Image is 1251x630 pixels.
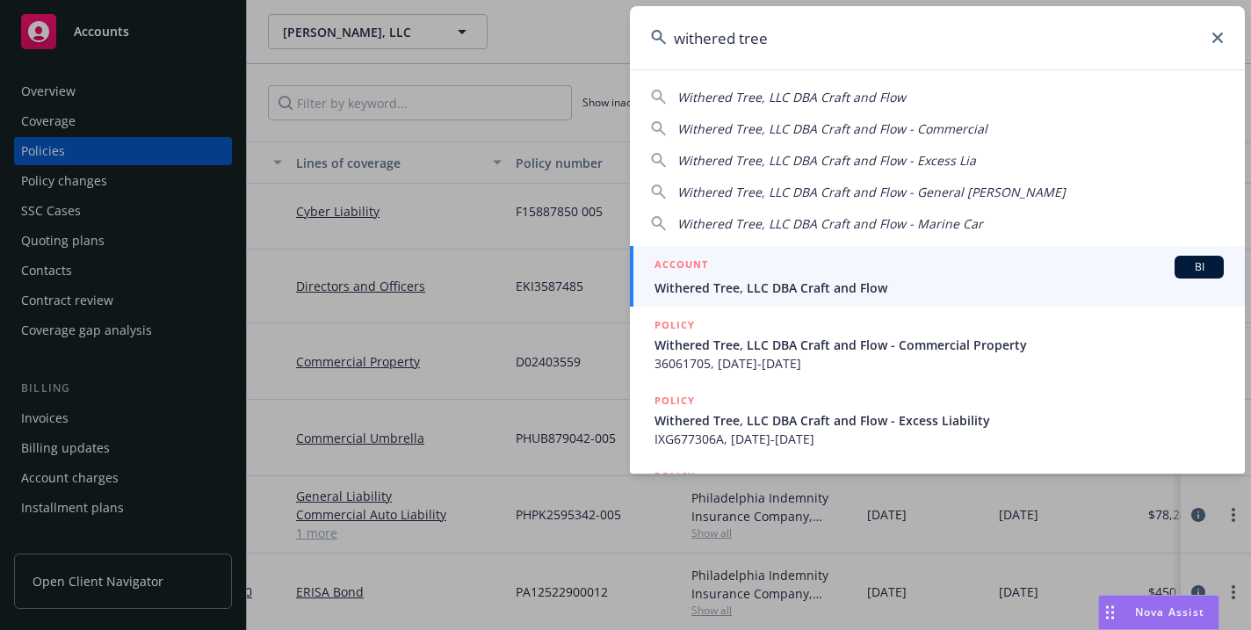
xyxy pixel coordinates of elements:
[1098,595,1219,630] button: Nova Assist
[654,411,1224,430] span: Withered Tree, LLC DBA Craft and Flow - Excess Liability
[677,89,906,105] span: Withered Tree, LLC DBA Craft and Flow
[677,152,976,169] span: Withered Tree, LLC DBA Craft and Flow - Excess Lia
[654,279,1224,297] span: Withered Tree, LLC DBA Craft and Flow
[630,307,1245,382] a: POLICYWithered Tree, LLC DBA Craft and Flow - Commercial Property36061705, [DATE]-[DATE]
[1135,605,1204,619] span: Nova Assist
[630,382,1245,458] a: POLICYWithered Tree, LLC DBA Craft and Flow - Excess LiabilityIXG677306A, [DATE]-[DATE]
[654,316,695,334] h5: POLICY
[654,392,695,409] h5: POLICY
[654,467,695,485] h5: POLICY
[1099,596,1121,629] div: Drag to move
[654,336,1224,354] span: Withered Tree, LLC DBA Craft and Flow - Commercial Property
[677,215,983,232] span: Withered Tree, LLC DBA Craft and Flow - Marine Car
[630,458,1245,533] a: POLICY
[654,354,1224,373] span: 36061705, [DATE]-[DATE]
[630,6,1245,69] input: Search...
[677,184,1066,200] span: Withered Tree, LLC DBA Craft and Flow - General [PERSON_NAME]
[1182,259,1217,275] span: BI
[654,430,1224,448] span: IXG677306A, [DATE]-[DATE]
[677,120,987,137] span: Withered Tree, LLC DBA Craft and Flow - Commercial
[654,256,708,277] h5: ACCOUNT
[630,246,1245,307] a: ACCOUNTBIWithered Tree, LLC DBA Craft and Flow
